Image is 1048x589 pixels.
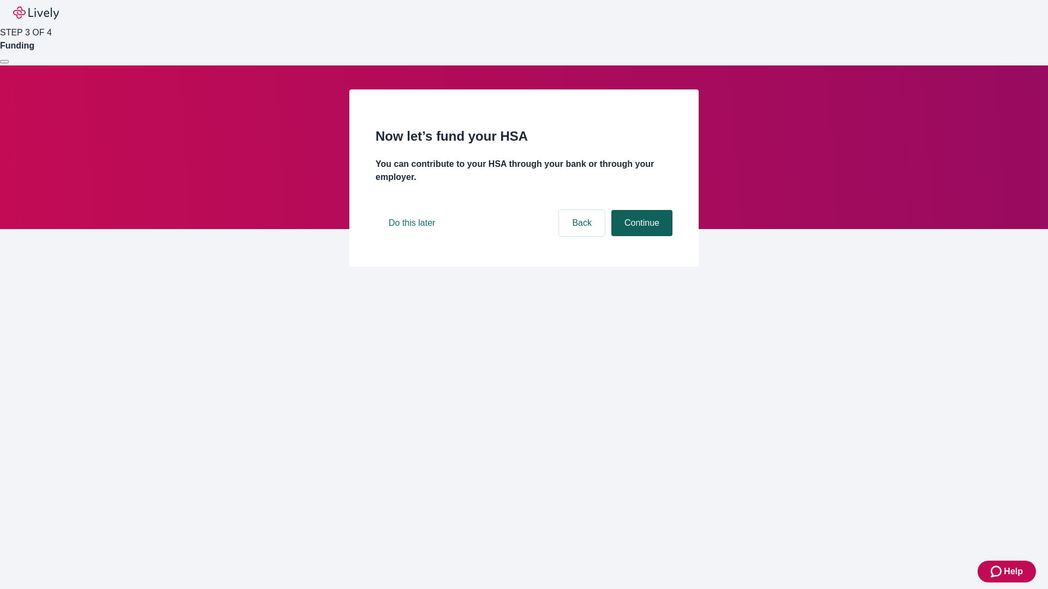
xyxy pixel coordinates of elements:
button: Zendesk support iconHelp [978,561,1036,582]
button: Do this later [376,210,448,236]
span: Help [1004,565,1023,578]
button: Back [559,210,605,236]
svg: Zendesk support icon [991,565,1004,578]
h2: Now let’s fund your HSA [376,127,672,146]
img: Lively [13,7,59,20]
h4: You can contribute to your HSA through your bank or through your employer. [376,158,672,184]
button: Continue [611,210,672,236]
